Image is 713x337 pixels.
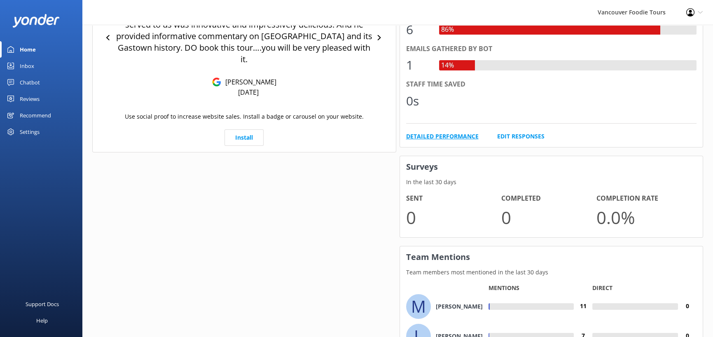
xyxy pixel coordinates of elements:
[406,294,431,319] div: M
[400,268,703,277] p: Team members most mentioned in the last 30 days
[400,246,703,268] h3: Team Mentions
[12,14,60,28] img: yonder-white-logo.png
[406,20,431,40] div: 6
[406,55,431,75] div: 1
[20,91,40,107] div: Reviews
[406,91,431,111] div: 0s
[574,302,592,311] h4: 11
[400,178,703,187] p: In the last 30 days
[489,284,519,292] p: Mentions
[678,302,697,311] h4: 0
[501,193,596,204] h4: Completed
[439,60,456,71] div: 14%
[436,302,483,311] h4: [PERSON_NAME]
[20,107,51,124] div: Recommend
[497,132,545,141] a: Edit Responses
[212,77,221,87] img: Google Reviews
[406,204,501,231] p: 0
[596,204,692,231] p: 0.0 %
[238,88,259,97] p: [DATE]
[221,77,276,87] p: [PERSON_NAME]
[501,204,596,231] p: 0
[36,312,48,329] div: Help
[20,124,40,140] div: Settings
[26,296,59,312] div: Support Docs
[596,193,692,204] h4: Completion Rate
[592,284,612,292] p: Direct
[20,74,40,91] div: Chatbot
[406,193,501,204] h4: Sent
[406,132,479,141] a: Detailed Performance
[20,41,36,58] div: Home
[406,79,697,90] div: Staff time saved
[20,58,34,74] div: Inbox
[439,24,456,35] div: 86%
[224,129,264,146] a: Install
[125,112,364,121] p: Use social proof to increase website sales. Install a badge or carousel on your website.
[400,156,703,178] h3: Surveys
[406,44,697,54] div: Emails gathered by bot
